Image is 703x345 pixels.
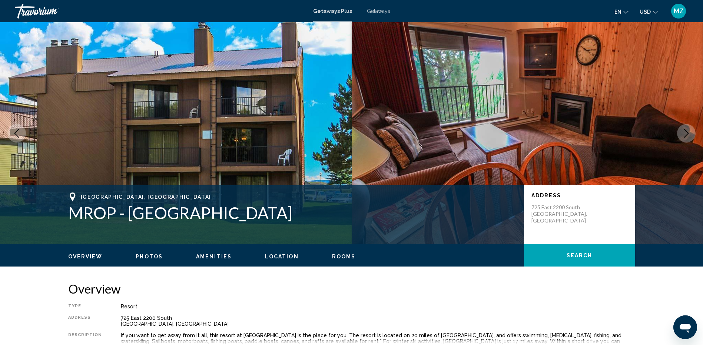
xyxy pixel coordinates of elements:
button: Rooms [332,253,356,260]
div: Resort [121,304,635,309]
h1: MROP - [GEOGRAPHIC_DATA] [68,203,517,222]
span: Amenities [196,254,232,259]
button: Amenities [196,253,232,260]
span: [GEOGRAPHIC_DATA], [GEOGRAPHIC_DATA] [81,194,211,200]
button: Location [265,253,299,260]
button: Search [524,244,635,267]
iframe: Button to launch messaging window [673,315,697,339]
a: Getaways [367,8,390,14]
span: Rooms [332,254,356,259]
button: Change language [614,6,629,17]
span: Location [265,254,299,259]
a: Travorium [15,4,306,19]
span: MZ [674,7,684,15]
span: Overview [68,254,103,259]
div: 725 East 2200 South [GEOGRAPHIC_DATA], [GEOGRAPHIC_DATA] [121,315,635,327]
span: USD [640,9,651,15]
span: en [614,9,621,15]
a: Getaways Plus [313,8,352,14]
button: Overview [68,253,103,260]
div: Type [68,304,102,309]
div: Address [68,315,102,327]
span: Search [567,253,593,259]
button: Photos [136,253,163,260]
p: 725 East 2200 South [GEOGRAPHIC_DATA], [GEOGRAPHIC_DATA] [531,204,591,224]
button: Previous image [7,124,26,143]
h2: Overview [68,281,635,296]
button: User Menu [669,3,688,19]
button: Next image [677,124,696,143]
p: Address [531,192,628,198]
button: Change currency [640,6,658,17]
span: Photos [136,254,163,259]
